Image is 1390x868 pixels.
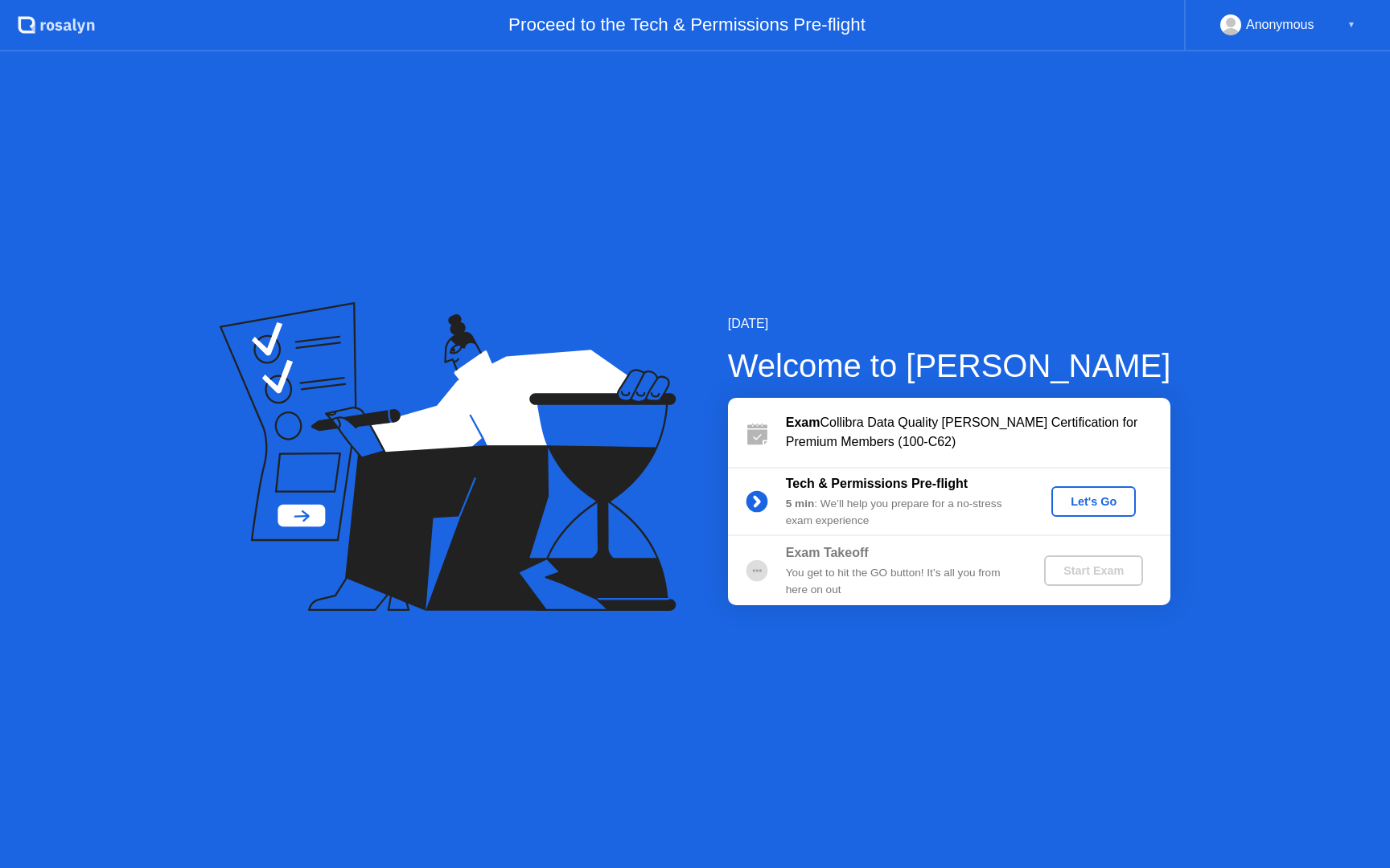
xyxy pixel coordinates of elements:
[728,342,1171,390] div: Welcome to [PERSON_NAME]
[728,314,1171,334] div: [DATE]
[1246,14,1314,35] div: Anonymous
[1044,555,1143,586] button: Start Exam
[786,477,968,490] b: Tech & Permissions Pre-flight
[786,413,1170,452] div: Collibra Data Quality [PERSON_NAME] Certification for Premium Members (100-C62)
[1058,495,1129,508] div: Let's Go
[786,546,869,559] b: Exam Takeoff
[1051,564,1137,577] div: Start Exam
[786,565,1018,598] div: You get to hit the GO button! It’s all you from here on out
[786,496,1018,529] div: : We’ll help you prepare for a no-stress exam experience
[786,416,820,429] b: Exam
[1051,486,1136,517] button: Let's Go
[1347,14,1355,35] div: ▼
[786,497,815,510] b: 5 min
